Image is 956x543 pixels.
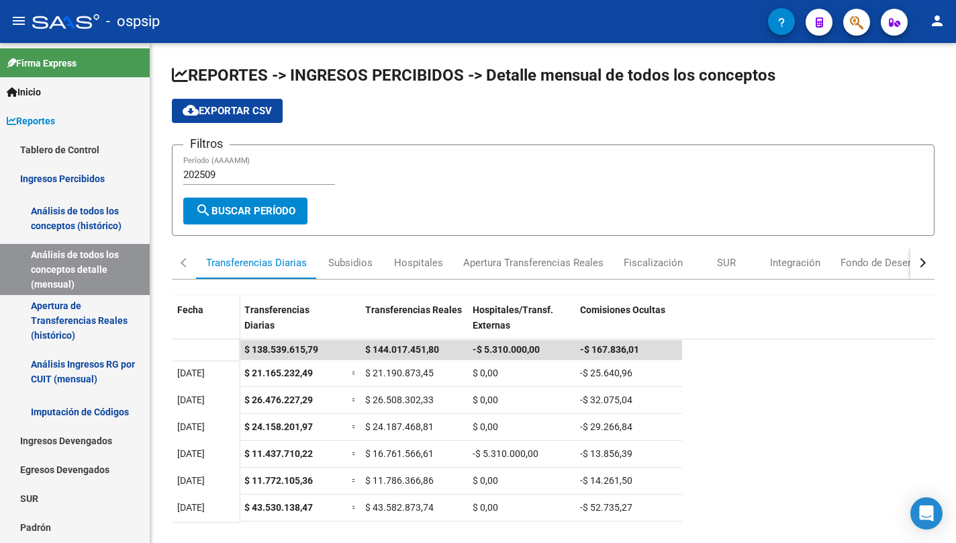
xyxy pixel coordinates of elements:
[580,475,632,486] span: -$ 14.261,50
[473,502,498,513] span: $ 0,00
[195,205,295,217] span: Buscar Período
[244,421,313,432] span: $ 24.158.201,97
[177,448,205,459] span: [DATE]
[7,85,41,99] span: Inicio
[580,421,632,432] span: -$ 29.266,84
[580,394,632,405] span: -$ 32.075,04
[929,13,945,29] mat-icon: person
[244,394,313,405] span: $ 26.476.227,29
[770,255,820,270] div: Integración
[352,368,357,378] span: =
[467,296,575,352] datatable-header-cell: Hospitales/Transf. Externas
[7,114,55,128] span: Reportes
[183,105,272,117] span: Exportar CSV
[172,296,239,352] datatable-header-cell: Fecha
[580,502,632,513] span: -$ 52.735,27
[244,304,309,331] span: Transferencias Diarias
[328,255,373,270] div: Subsidios
[365,304,462,315] span: Transferencias Reales
[244,475,313,486] span: $ 11.772.105,36
[473,421,498,432] span: $ 0,00
[365,421,434,432] span: $ 24.187.468,81
[352,502,357,513] span: =
[580,448,632,459] span: -$ 13.856,39
[365,344,439,355] span: $ 144.017.451,80
[352,448,357,459] span: =
[244,368,313,378] span: $ 21.165.232,49
[244,448,313,459] span: $ 11.437.710,22
[910,497,943,530] div: Open Intercom Messenger
[365,475,434,486] span: $ 11.786.366,86
[244,502,313,513] span: $ 43.530.138,47
[624,255,683,270] div: Fiscalización
[244,344,318,355] span: $ 138.539.615,79
[177,475,205,486] span: [DATE]
[473,394,498,405] span: $ 0,00
[206,255,307,270] div: Transferencias Diarias
[177,394,205,405] span: [DATE]
[177,502,205,513] span: [DATE]
[365,394,434,405] span: $ 26.508.302,33
[394,255,443,270] div: Hospitales
[463,255,604,270] div: Apertura Transferencias Reales
[177,304,203,315] span: Fecha
[7,56,77,71] span: Firma Express
[239,296,346,352] datatable-header-cell: Transferencias Diarias
[473,368,498,378] span: $ 0,00
[580,368,632,378] span: -$ 25.640,96
[106,7,160,36] span: - ospsip
[575,296,682,352] datatable-header-cell: Comisiones Ocultas
[473,475,498,486] span: $ 0,00
[365,502,434,513] span: $ 43.582.873,74
[360,296,467,352] datatable-header-cell: Transferencias Reales
[473,304,553,331] span: Hospitales/Transf. Externas
[172,99,283,123] button: Exportar CSV
[352,394,357,405] span: =
[580,344,639,355] span: -$ 167.836,01
[352,421,357,432] span: =
[580,304,665,315] span: Comisiones Ocultas
[841,255,936,270] div: Fondo de Desempleo
[183,102,199,118] mat-icon: cloud_download
[717,255,736,270] div: SUR
[473,344,540,355] span: -$ 5.310.000,00
[365,448,434,459] span: $ 16.761.566,61
[183,198,307,224] button: Buscar Período
[11,13,27,29] mat-icon: menu
[177,421,205,432] span: [DATE]
[183,134,230,153] h3: Filtros
[365,368,434,378] span: $ 21.190.873,45
[195,202,211,218] mat-icon: search
[172,66,775,85] span: REPORTES -> INGRESOS PERCIBIDOS -> Detalle mensual de todos los conceptos
[473,448,538,459] span: -$ 5.310.000,00
[177,368,205,378] span: [DATE]
[352,475,357,486] span: =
